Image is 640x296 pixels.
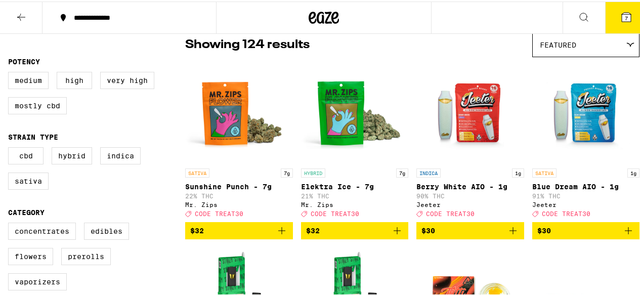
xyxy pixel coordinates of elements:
p: SATIVA [532,167,557,176]
p: 21% THC [301,191,409,198]
button: Add to bag [185,221,293,238]
label: Mostly CBD [8,96,67,113]
span: $30 [421,225,435,233]
label: Very High [100,70,154,88]
p: SATIVA [185,167,209,176]
legend: Potency [8,56,40,64]
p: HYBRID [301,167,325,176]
span: CODE TREAT30 [426,209,475,216]
p: 1g [627,167,639,176]
p: Elektra Ice - 7g [301,181,409,189]
label: Edibles [84,221,129,238]
p: 7g [396,167,408,176]
div: Jeeter [416,200,524,206]
label: Sativa [8,171,49,188]
img: Mr. Zips - Elektra Ice - 7g [301,61,409,162]
button: Add to bag [416,221,524,238]
p: 91% THC [532,191,640,198]
label: Flowers [8,246,53,264]
span: CODE TREAT30 [311,209,359,216]
button: Add to bag [301,221,409,238]
span: $32 [190,225,204,233]
p: 7g [281,167,293,176]
label: Vaporizers [8,272,67,289]
button: Add to bag [532,221,640,238]
p: 22% THC [185,191,293,198]
label: High [57,70,92,88]
a: Open page for Elektra Ice - 7g from Mr. Zips [301,61,409,221]
legend: Strain Type [8,132,58,140]
a: Open page for Berry White AIO - 1g from Jeeter [416,61,524,221]
p: Sunshine Punch - 7g [185,181,293,189]
img: Jeeter - Berry White AIO - 1g [419,61,521,162]
span: 7 [625,14,628,20]
label: Prerolls [61,246,111,264]
p: 90% THC [416,191,524,198]
span: CODE TREAT30 [542,209,590,216]
p: INDICA [416,167,441,176]
p: Berry White AIO - 1g [416,181,524,189]
span: Help [23,7,44,16]
span: $30 [537,225,551,233]
img: Mr. Zips - Sunshine Punch - 7g [185,61,293,162]
a: Open page for Blue Dream AIO - 1g from Jeeter [532,61,640,221]
label: Hybrid [52,146,92,163]
p: Blue Dream AIO - 1g [532,181,640,189]
img: Jeeter - Blue Dream AIO - 1g [535,61,636,162]
div: Mr. Zips [185,200,293,206]
div: Jeeter [532,200,640,206]
span: $32 [306,225,320,233]
label: Indica [100,146,141,163]
p: 1g [512,167,524,176]
span: CODE TREAT30 [195,209,243,216]
legend: Category [8,207,45,215]
label: Medium [8,70,49,88]
a: Open page for Sunshine Punch - 7g from Mr. Zips [185,61,293,221]
label: Concentrates [8,221,76,238]
span: Featured [540,39,576,48]
label: CBD [8,146,44,163]
div: Mr. Zips [301,200,409,206]
p: Showing 124 results [185,35,310,52]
